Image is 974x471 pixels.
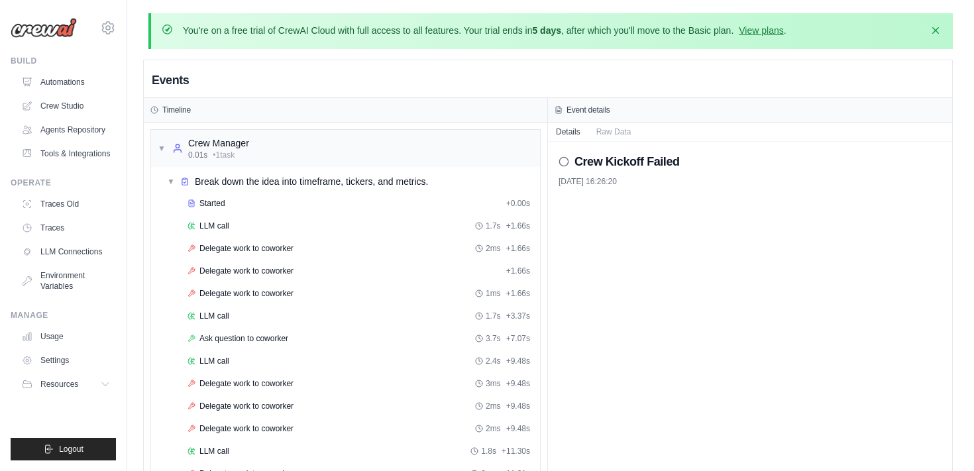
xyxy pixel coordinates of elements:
span: + 9.48s [506,401,530,411]
div: Build [11,56,116,66]
span: + 1.66s [506,243,530,254]
button: Resources [16,374,116,395]
div: Operate [11,178,116,188]
span: 3ms [486,378,501,389]
button: Raw Data [588,123,639,141]
strong: 5 days [532,25,561,36]
span: 2ms [486,401,501,411]
a: Agents Repository [16,119,116,140]
span: + 7.07s [506,333,530,344]
button: Details [548,123,588,141]
span: Resources [40,379,78,390]
span: + 0.00s [506,198,530,209]
img: Logo [11,18,77,38]
span: + 3.37s [506,311,530,321]
span: Delegate work to coworker [199,401,294,411]
div: Crew Manager [188,136,249,150]
a: LLM Connections [16,241,116,262]
button: Logout [11,438,116,460]
span: LLM call [199,221,229,231]
span: Delegate work to coworker [199,378,294,389]
a: Usage [16,326,116,347]
span: LLM call [199,356,229,366]
span: Ask question to coworker [199,333,288,344]
h2: Events [152,71,189,89]
a: Environment Variables [16,265,116,297]
span: Break down the idea into timeframe, tickers, and metrics. [195,175,428,188]
h2: Crew Kickoff Failed [574,152,680,171]
h3: Event details [567,105,610,115]
a: Settings [16,350,116,371]
span: • 1 task [213,150,235,160]
a: Traces Old [16,193,116,215]
span: 2ms [486,243,501,254]
span: Delegate work to coworker [199,243,294,254]
span: Logout [59,444,83,454]
div: [DATE] 16:26:20 [559,176,942,187]
span: Started [199,198,225,209]
h3: Timeline [162,105,191,115]
span: Delegate work to coworker [199,423,294,434]
span: 2.4s [486,356,501,366]
span: ▼ [167,176,175,187]
a: Tools & Integrations [16,143,116,164]
span: + 1.66s [506,266,530,276]
span: + 9.48s [506,356,530,366]
span: 2ms [486,423,501,434]
span: 3.7s [486,333,501,344]
span: Delegate work to coworker [199,288,294,299]
span: 1ms [486,288,501,299]
span: ▼ [158,143,166,154]
a: View plans [739,25,783,36]
span: LLM call [199,311,229,321]
span: + 1.66s [506,288,530,299]
span: LLM call [199,446,229,456]
a: Traces [16,217,116,238]
span: Delegate work to coworker [199,266,294,276]
span: + 9.48s [506,423,530,434]
span: 1.7s [486,311,501,321]
span: 0.01s [188,150,207,160]
span: + 1.66s [506,221,530,231]
a: Automations [16,72,116,93]
span: 1.8s [481,446,496,456]
span: 1.7s [486,221,501,231]
a: Crew Studio [16,95,116,117]
span: + 9.48s [506,378,530,389]
p: You're on a free trial of CrewAI Cloud with full access to all features. Your trial ends in , aft... [183,24,786,37]
span: + 11.30s [502,446,530,456]
div: Manage [11,310,116,321]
